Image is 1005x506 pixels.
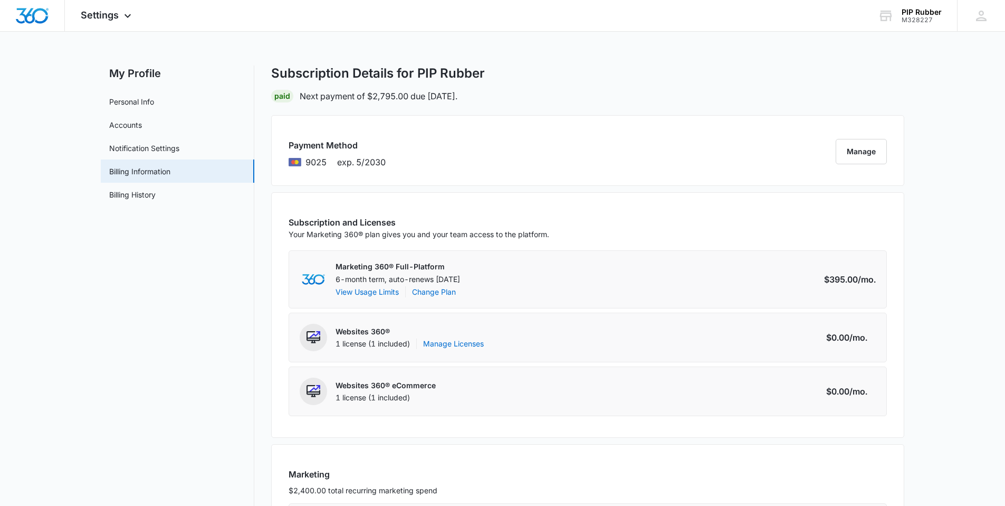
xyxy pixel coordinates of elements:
div: 1 license (1 included) [336,339,484,349]
span: /mo. [849,385,867,398]
p: Websites 360® eCommerce [336,380,436,391]
p: $2,400.00 total recurring marketing spend [289,485,887,496]
p: Marketing 360® Full-Platform [336,261,460,272]
div: 1 license (1 included) [336,392,436,403]
p: Next payment of $2,795.00 due [DATE]. [300,90,457,102]
div: Paid [271,90,293,102]
p: Websites 360® [336,326,484,337]
h3: Subscription and Licenses [289,216,549,229]
h3: Payment Method [289,139,386,152]
div: account name [902,8,942,16]
h3: Marketing [289,468,887,481]
p: Your Marketing 360® plan gives you and your team access to the platform. [289,229,549,240]
span: /mo. [858,273,876,286]
div: account id [902,16,942,24]
span: Settings [81,10,119,21]
a: Change Plan [412,286,456,297]
button: View Usage Limits [336,286,399,297]
a: Billing History [109,189,156,200]
h1: Subscription Details for PIP Rubber [271,65,485,81]
div: $0.00 [826,385,876,398]
span: /mo. [849,331,867,344]
div: $0.00 [826,331,876,344]
span: exp. 5/2030 [337,156,386,168]
a: Billing Information [109,166,170,177]
div: 6-month term, auto-renews [DATE] [336,274,460,298]
a: Personal Info [109,96,154,107]
button: Manage [836,139,887,164]
a: Accounts [109,119,142,130]
span: brandLabels.mastercard ending with [305,156,327,168]
div: $395.00 [824,273,876,286]
a: Manage Licenses [423,339,484,349]
a: Notification Settings [109,143,179,154]
h2: My Profile [101,65,254,81]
